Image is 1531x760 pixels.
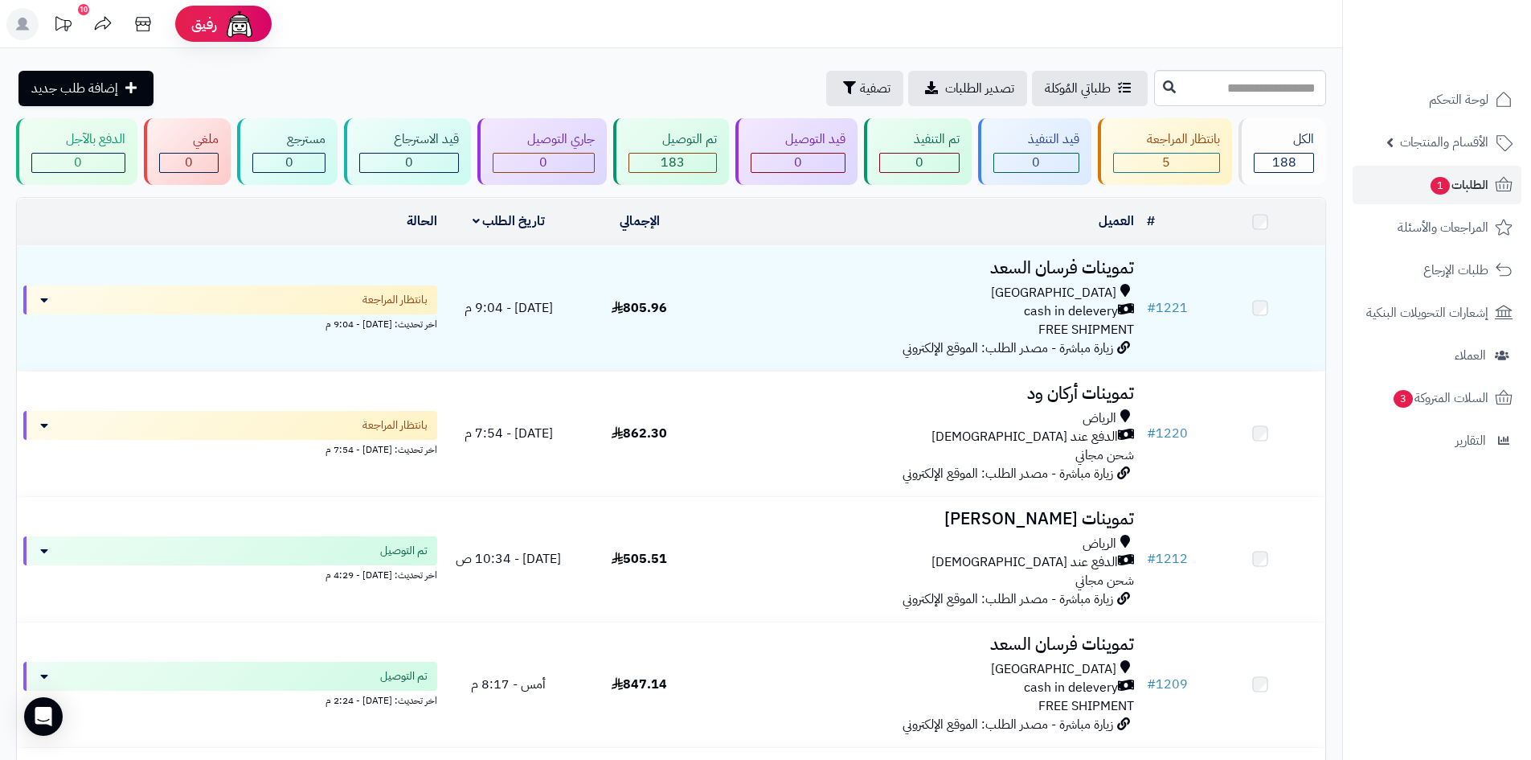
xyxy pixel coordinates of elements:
div: الكل [1254,130,1314,149]
span: التقارير [1455,429,1486,452]
img: ai-face.png [223,8,256,40]
div: ملغي [159,130,219,149]
div: قيد التوصيل [751,130,845,149]
span: طلبات الإرجاع [1423,259,1488,281]
a: تم التنفيذ 0 [861,118,975,185]
span: تم التوصيل [380,668,428,684]
div: الدفع بالآجل [31,130,125,149]
span: زيارة مباشرة - مصدر الطلب: الموقع الإلكتروني [903,590,1113,609]
span: زيارة مباشرة - مصدر الطلب: الموقع الإلكتروني [903,464,1113,483]
div: جاري التوصيل [493,130,595,149]
a: الإجمالي [620,212,660,231]
span: العملاء [1455,344,1486,367]
a: # [1147,212,1155,231]
div: اخر تحديث: [DATE] - 9:04 م [23,314,437,331]
a: #1209 [1147,675,1188,694]
span: 0 [74,153,82,172]
a: الحالة [407,212,437,231]
span: 3 [1394,390,1413,408]
span: 0 [1032,153,1040,172]
a: بانتظار المراجعة 5 [1095,118,1236,185]
span: إشعارات التحويلات البنكية [1366,302,1488,324]
a: #1221 [1147,298,1188,318]
span: [GEOGRAPHIC_DATA] [991,284,1116,302]
span: 1 [1431,177,1450,195]
span: # [1147,424,1156,443]
span: 0 [185,153,193,172]
span: 183 [661,153,685,172]
h3: تموينات أركان ود [711,384,1134,403]
span: السلات المتروكة [1392,387,1488,409]
a: طلباتي المُوكلة [1032,71,1148,106]
span: 5 [1162,153,1170,172]
span: 0 [915,153,923,172]
span: شحن مجاني [1075,571,1134,590]
span: الدفع عند [DEMOGRAPHIC_DATA] [931,553,1118,572]
span: 0 [794,153,802,172]
a: ملغي 0 [141,118,235,185]
span: 188 [1272,153,1296,172]
span: المراجعات والأسئلة [1398,216,1488,239]
a: إشعارات التحويلات البنكية [1353,294,1521,332]
span: بانتظار المراجعة [362,417,428,433]
span: الأقسام والمنتجات [1400,131,1488,154]
span: رفيق [191,14,217,34]
div: 0 [751,154,845,172]
a: تاريخ الطلب [473,212,546,231]
div: اخر تحديث: [DATE] - 2:24 م [23,691,437,708]
span: 862.30 [612,424,667,443]
a: السلات المتروكة3 [1353,379,1521,417]
div: 5 [1114,154,1220,172]
div: اخر تحديث: [DATE] - 7:54 م [23,440,437,457]
div: 0 [994,154,1079,172]
a: تحديثات المنصة [43,8,83,44]
span: الدفع عند [DEMOGRAPHIC_DATA] [931,428,1118,446]
div: تم التوصيل [628,130,718,149]
span: الرياض [1083,409,1116,428]
a: العملاء [1353,336,1521,375]
span: تم التوصيل [380,543,428,559]
div: تم التنفيذ [879,130,960,149]
a: تصدير الطلبات [908,71,1027,106]
span: # [1147,298,1156,318]
a: طلبات الإرجاع [1353,251,1521,290]
span: طلباتي المُوكلة [1045,79,1111,98]
span: 0 [285,153,293,172]
a: التقارير [1353,421,1521,460]
a: #1212 [1147,549,1188,569]
img: logo-2.png [1422,40,1516,74]
span: FREE SHIPMENT [1038,320,1134,339]
div: 0 [253,154,325,172]
a: قيد التوصيل 0 [732,118,861,185]
span: شحن مجاني [1075,446,1134,465]
h3: تموينات فرسان السعد [711,635,1134,654]
div: 183 [629,154,717,172]
a: قيد الاسترجاع 0 [341,118,474,185]
a: مسترجع 0 [234,118,341,185]
a: جاري التوصيل 0 [474,118,610,185]
a: الدفع بالآجل 0 [13,118,141,185]
div: بانتظار المراجعة [1113,130,1221,149]
a: #1220 [1147,424,1188,443]
span: زيارة مباشرة - مصدر الطلب: الموقع الإلكتروني [903,715,1113,734]
a: المراجعات والأسئلة [1353,208,1521,247]
span: FREE SHIPMENT [1038,696,1134,716]
span: 0 [539,153,547,172]
span: إضافة طلب جديد [31,79,118,98]
a: العميل [1099,212,1134,231]
div: 0 [32,154,125,172]
div: 0 [360,154,458,172]
div: 0 [160,154,219,172]
span: 505.51 [612,549,667,569]
span: 0 [405,153,413,172]
div: قيد التنفيذ [993,130,1079,149]
span: تصدير الطلبات [945,79,1014,98]
a: قيد التنفيذ 0 [975,118,1095,185]
span: [DATE] - 7:54 م [465,424,553,443]
span: تصفية [860,79,890,98]
span: # [1147,675,1156,694]
div: قيد الاسترجاع [359,130,459,149]
div: Open Intercom Messenger [24,697,63,736]
a: لوحة التحكم [1353,80,1521,119]
div: 0 [880,154,959,172]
